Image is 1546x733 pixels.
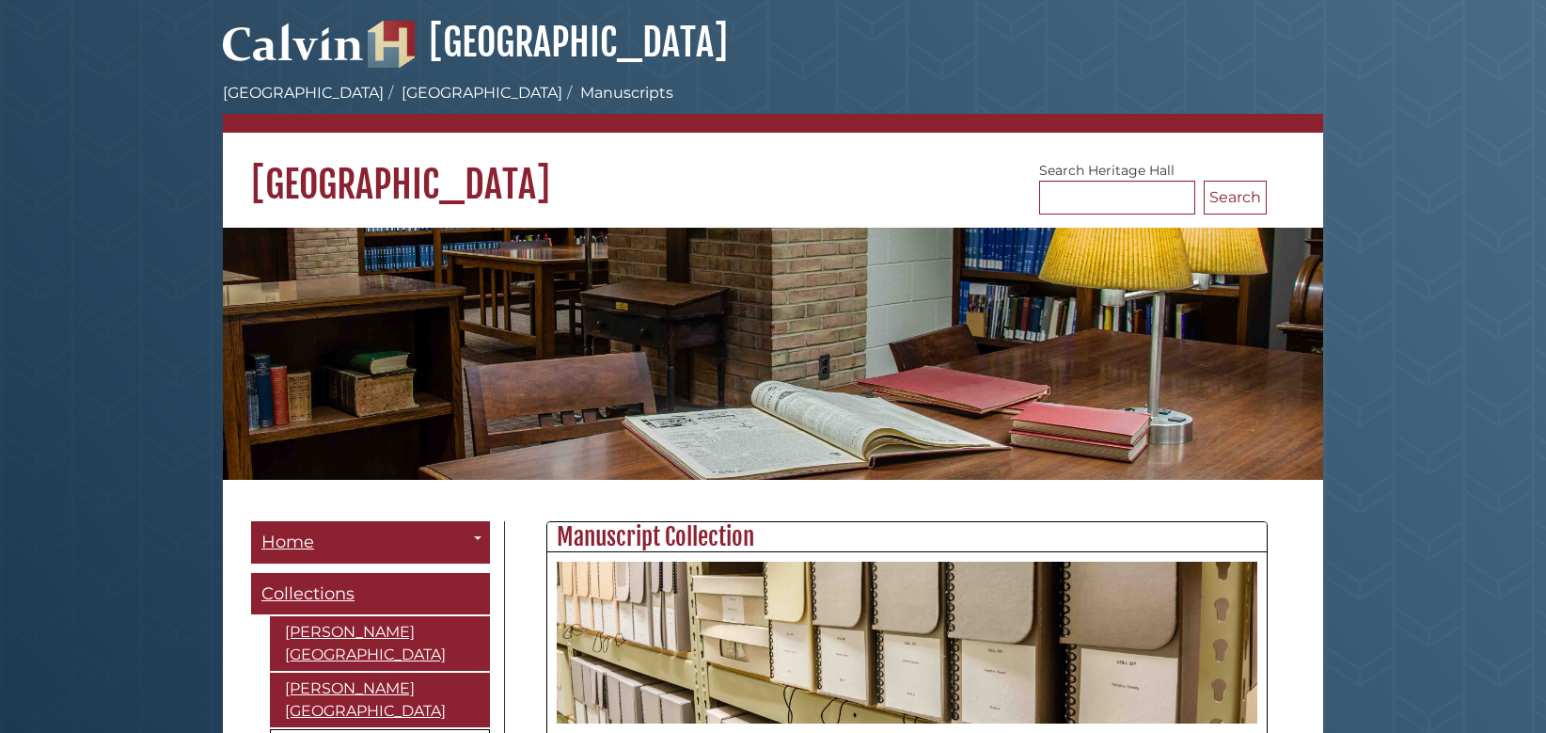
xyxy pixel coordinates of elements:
a: Home [251,521,490,564]
img: Heritage Hall Manuscript Collection boxes [557,562,1257,723]
a: [GEOGRAPHIC_DATA] [368,19,728,66]
a: [GEOGRAPHIC_DATA] [223,84,384,102]
h1: [GEOGRAPHIC_DATA] [223,133,1323,208]
img: Calvin [223,15,364,68]
span: Home [261,532,314,552]
li: Manuscripts [562,82,673,104]
a: [GEOGRAPHIC_DATA] [402,84,562,102]
a: [PERSON_NAME][GEOGRAPHIC_DATA] [270,616,490,671]
h2: Manuscript Collection [547,522,1267,552]
img: Hekman Library Logo [368,21,415,68]
button: Search [1204,181,1267,215]
a: Collections [251,573,490,615]
span: Collections [261,583,355,604]
a: [PERSON_NAME][GEOGRAPHIC_DATA] [270,673,490,727]
a: Calvin University [223,43,364,60]
nav: breadcrumb [223,82,1323,133]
